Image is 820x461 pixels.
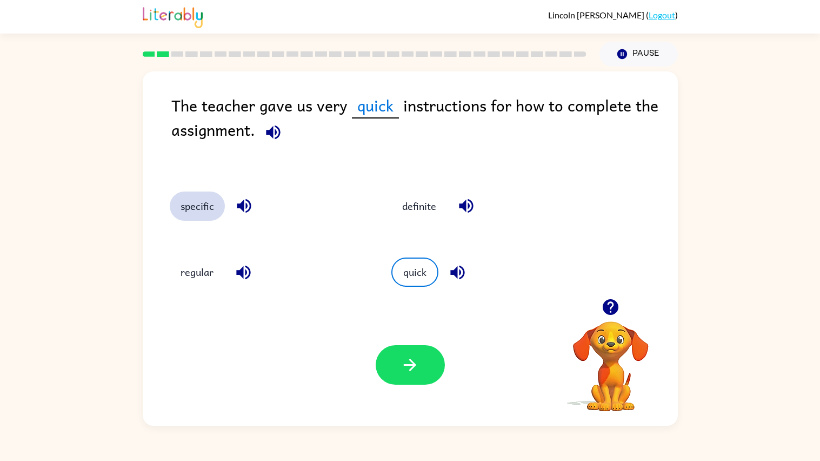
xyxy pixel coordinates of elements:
button: specific [170,192,225,221]
img: Literably [143,4,203,28]
video: Your browser must support playing .mp4 files to use Literably. Please try using another browser. [557,305,665,413]
button: regular [170,258,224,287]
div: The teacher gave us very instructions for how to complete the assignment. [171,93,678,170]
button: Pause [599,42,678,67]
button: quick [391,258,438,287]
a: Logout [649,10,675,20]
div: ( ) [548,10,678,20]
span: Lincoln [PERSON_NAME] [548,10,646,20]
button: definite [391,192,447,221]
span: quick [352,93,399,118]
